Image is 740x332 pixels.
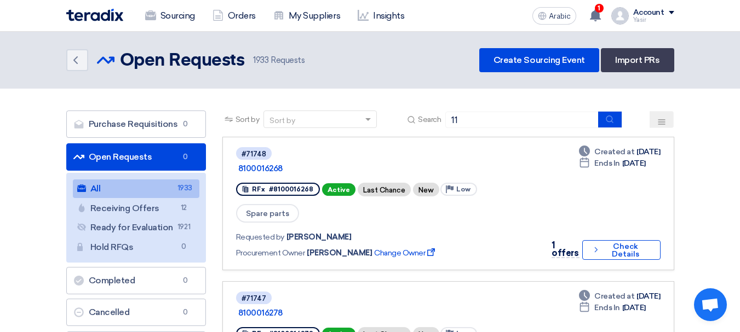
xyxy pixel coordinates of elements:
font: Account [633,8,664,17]
font: 0 [181,242,186,251]
font: Yasir [633,16,646,24]
font: Ready for Evaluation [90,222,173,232]
font: My Suppliers [289,10,340,21]
font: Requested by [236,232,284,242]
font: Sourcing [160,10,195,21]
a: 8100016268 [238,164,512,173]
button: Check Details [582,240,661,260]
font: Change Owner [374,248,425,258]
a: My Suppliers [265,4,349,28]
font: 8100016268 [238,164,283,173]
font: Search [418,115,441,124]
a: Completed0 [66,267,206,294]
font: Spare parts [246,209,289,218]
font: #8100016268 [269,185,313,193]
font: 0 [183,153,188,161]
font: 1921 [177,223,190,231]
font: Requests [271,55,305,65]
font: [PERSON_NAME] [307,248,372,258]
font: [DATE] [622,303,646,312]
a: Import PRs [601,48,674,72]
font: 1 [598,4,600,12]
font: All [90,183,101,194]
a: 8100016278 [238,308,512,318]
font: 1 offers [552,240,578,258]
font: Ends In [594,303,620,312]
a: Insights [349,4,413,28]
a: Cancelled0 [66,299,206,326]
font: [DATE] [636,147,660,156]
font: Created at [594,147,634,156]
font: 12 [181,203,187,212]
font: Sort by [236,115,260,124]
img: profile_test.png [611,7,629,25]
font: New [418,186,434,194]
font: Created at [594,292,634,301]
a: Sourcing [136,4,204,28]
font: 1933 [253,55,268,65]
a: Orders [204,4,265,28]
font: 0 [183,120,188,128]
font: #71747 [242,294,266,302]
font: 1933 [177,184,192,192]
img: Teradix logo [66,9,123,21]
font: Insights [373,10,404,21]
font: [DATE] [622,159,646,168]
font: Arabic [549,11,571,21]
font: Hold RFQs [90,242,134,252]
input: Search by title or reference number [445,112,599,128]
font: 8100016278 [238,308,283,318]
font: Create Sourcing Event [494,55,585,65]
font: Completed [89,275,135,286]
font: Low [456,185,471,193]
font: Open Requests [120,52,245,69]
font: RFx [252,185,265,193]
font: 0 [183,276,188,284]
font: Last Chance [363,186,405,194]
font: [PERSON_NAME] [286,232,352,242]
font: Purchase Requisitions [89,119,178,129]
font: Orders [228,10,256,21]
font: [DATE] [636,292,660,301]
font: Import PRs [615,55,659,65]
a: Purchase Requisitions0 [66,110,206,138]
button: Arabic [532,7,576,25]
a: Open Requests0 [66,143,206,171]
font: Active [328,186,350,194]
font: #71748 [242,150,266,158]
font: Sort by [269,116,295,125]
font: Receiving Offers [90,203,159,213]
font: Ends In [594,159,620,168]
font: Open Requests [89,152,152,162]
font: Cancelled [89,307,130,317]
font: Check Details [612,242,639,259]
div: Open chat [694,288,727,321]
font: 0 [183,308,188,316]
font: Procurement Owner [236,248,305,258]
